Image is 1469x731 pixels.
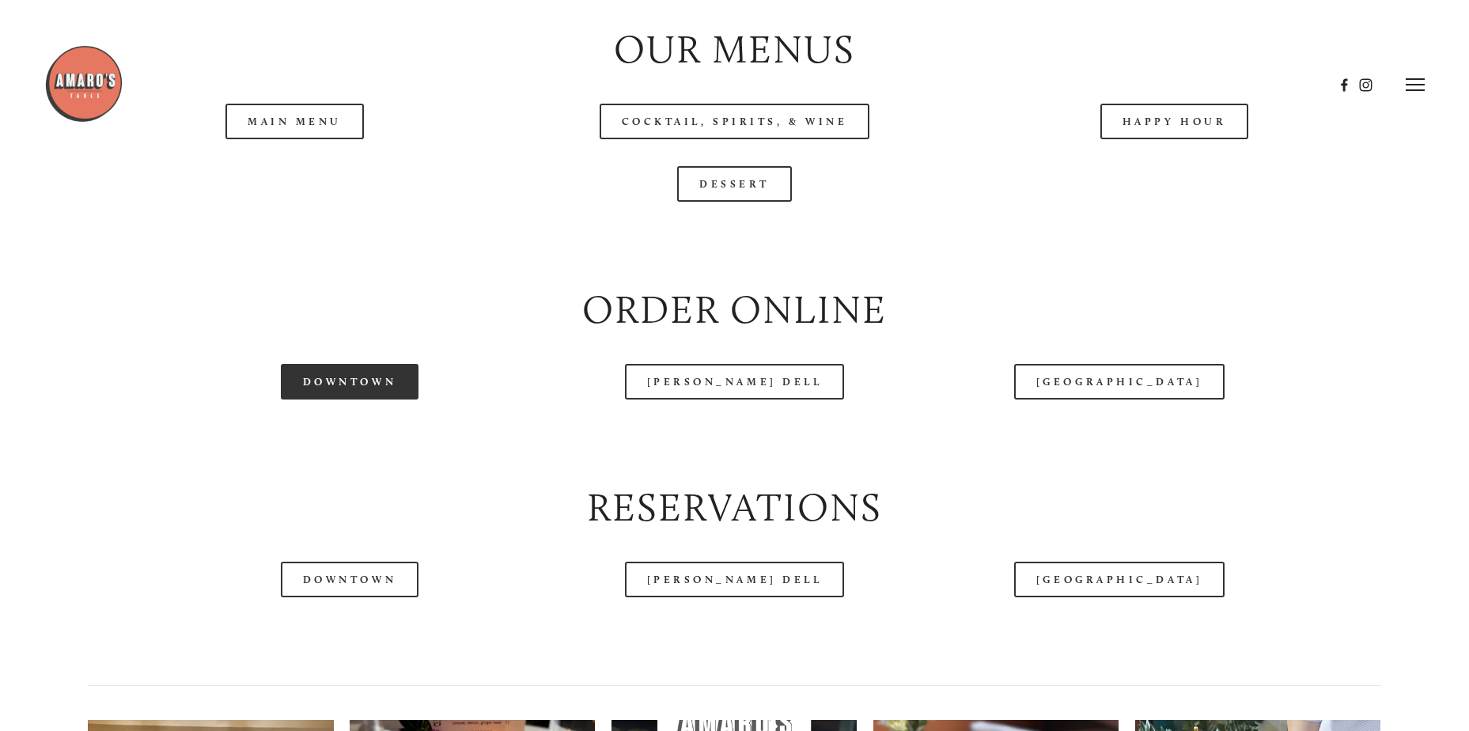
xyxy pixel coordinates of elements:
a: Downtown [281,562,418,597]
a: Dessert [677,166,792,202]
a: [GEOGRAPHIC_DATA] [1014,562,1225,597]
a: [GEOGRAPHIC_DATA] [1014,364,1225,400]
a: [PERSON_NAME] Dell [625,562,845,597]
h2: Order Online [88,282,1380,337]
img: Amaro's Table [44,44,123,123]
a: Downtown [281,364,418,400]
h2: Reservations [88,480,1380,535]
a: [PERSON_NAME] Dell [625,364,845,400]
